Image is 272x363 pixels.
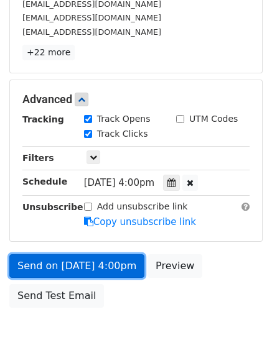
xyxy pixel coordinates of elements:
h5: Advanced [22,93,250,106]
a: +22 more [22,45,75,60]
label: UTM Codes [189,113,238,126]
strong: Schedule [22,177,67,186]
small: [EMAIL_ADDRESS][DOMAIN_NAME] [22,13,161,22]
a: Send on [DATE] 4:00pm [9,254,144,278]
span: [DATE] 4:00pm [84,177,154,188]
small: [EMAIL_ADDRESS][DOMAIN_NAME] [22,27,161,37]
strong: Unsubscribe [22,202,83,212]
a: Copy unsubscribe link [84,216,196,227]
label: Track Opens [97,113,151,126]
strong: Filters [22,153,54,163]
strong: Tracking [22,114,64,124]
a: Preview [148,254,202,278]
a: Send Test Email [9,284,104,308]
label: Track Clicks [97,127,148,140]
label: Add unsubscribe link [97,200,188,213]
iframe: Chat Widget [210,303,272,363]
